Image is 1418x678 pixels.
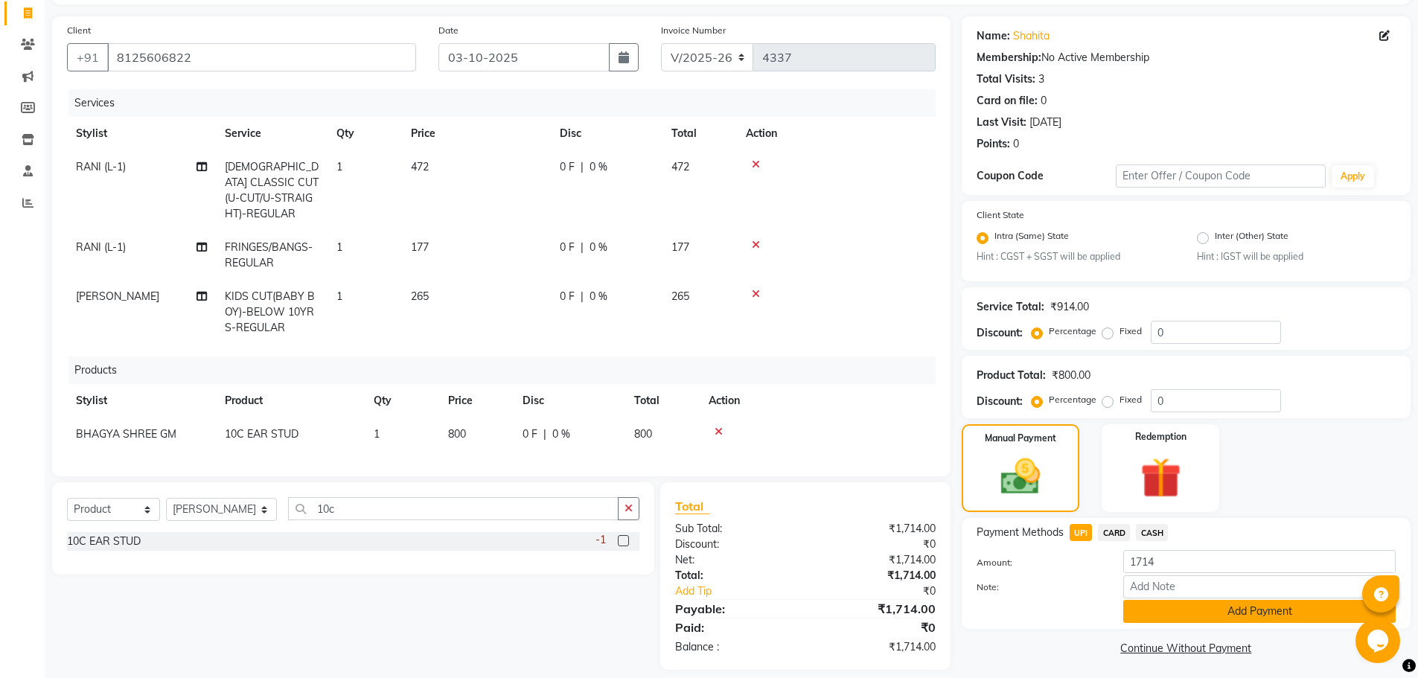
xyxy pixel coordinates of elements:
[664,618,805,636] div: Paid:
[977,71,1035,87] div: Total Visits:
[1038,71,1044,87] div: 3
[700,384,936,418] th: Action
[977,50,1041,65] div: Membership:
[1041,93,1047,109] div: 0
[67,24,91,37] label: Client
[514,384,625,418] th: Disc
[805,537,947,552] div: ₹0
[1136,524,1168,541] span: CASH
[829,583,947,599] div: ₹0
[1355,618,1403,663] iframe: chat widget
[67,534,141,549] div: 10C EAR STUD
[664,568,805,583] div: Total:
[671,160,689,173] span: 472
[1049,324,1096,338] label: Percentage
[977,394,1023,409] div: Discount:
[977,28,1010,44] div: Name:
[438,24,459,37] label: Date
[1120,324,1142,338] label: Fixed
[977,136,1010,152] div: Points:
[328,117,402,150] th: Qty
[985,432,1056,445] label: Manual Payment
[1128,452,1194,503] img: _gift.svg
[581,159,584,175] span: |
[523,426,537,442] span: 0 F
[1070,524,1093,541] span: UPI
[67,117,216,150] th: Stylist
[977,368,1046,383] div: Product Total:
[225,290,315,334] span: KIDS CUT(BABY BOY)-BELOW 10YRS-REGULAR
[1215,229,1288,247] label: Inter (Other) State
[662,117,737,150] th: Total
[225,160,319,220] span: [DEMOGRAPHIC_DATA] CLASSIC CUT(U-CUT/U-STRAIGHT)-REGULAR
[552,426,570,442] span: 0 %
[336,240,342,254] span: 1
[664,537,805,552] div: Discount:
[737,117,936,150] th: Action
[1013,28,1050,44] a: Shahita
[805,639,947,655] div: ₹1,714.00
[411,240,429,254] span: 177
[1332,165,1374,188] button: Apply
[76,160,126,173] span: RANI (L-1)
[581,240,584,255] span: |
[67,43,109,71] button: +91
[1049,393,1096,406] label: Percentage
[1116,164,1326,188] input: Enter Offer / Coupon Code
[590,240,607,255] span: 0 %
[1052,368,1090,383] div: ₹800.00
[1197,250,1396,263] small: Hint : IGST will be applied
[977,168,1117,184] div: Coupon Code
[675,499,709,514] span: Total
[1135,430,1187,444] label: Redemption
[365,384,439,418] th: Qty
[543,426,546,442] span: |
[1029,115,1061,130] div: [DATE]
[336,290,342,303] span: 1
[805,521,947,537] div: ₹1,714.00
[965,581,1113,594] label: Note:
[68,356,947,384] div: Products
[560,159,575,175] span: 0 F
[1120,393,1142,406] label: Fixed
[1050,299,1089,315] div: ₹914.00
[76,240,126,254] span: RANI (L-1)
[965,556,1113,569] label: Amount:
[805,618,947,636] div: ₹0
[439,384,514,418] th: Price
[216,117,328,150] th: Service
[581,289,584,304] span: |
[402,117,551,150] th: Price
[595,532,606,548] span: -1
[977,250,1175,263] small: Hint : CGST + SGST will be applied
[625,384,700,418] th: Total
[977,525,1064,540] span: Payment Methods
[664,583,828,599] a: Add Tip
[989,454,1053,499] img: _cash.svg
[411,160,429,173] span: 472
[671,290,689,303] span: 265
[67,384,216,418] th: Stylist
[977,50,1396,65] div: No Active Membership
[76,427,176,441] span: BHAGYA SHREE GM
[977,299,1044,315] div: Service Total:
[551,117,662,150] th: Disc
[336,160,342,173] span: 1
[1123,550,1396,573] input: Amount
[225,427,298,441] span: 10C EAR STUD
[664,600,805,618] div: Payable:
[965,641,1408,656] a: Continue Without Payment
[411,290,429,303] span: 265
[374,427,380,441] span: 1
[225,240,313,269] span: FRINGES/BANGS-REGULAR
[977,325,1023,341] div: Discount:
[805,552,947,568] div: ₹1,714.00
[1098,524,1130,541] span: CARD
[1123,600,1396,623] button: Add Payment
[664,639,805,655] div: Balance :
[76,290,159,303] span: [PERSON_NAME]
[634,427,652,441] span: 800
[560,289,575,304] span: 0 F
[661,24,726,37] label: Invoice Number
[288,497,619,520] input: Search or Scan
